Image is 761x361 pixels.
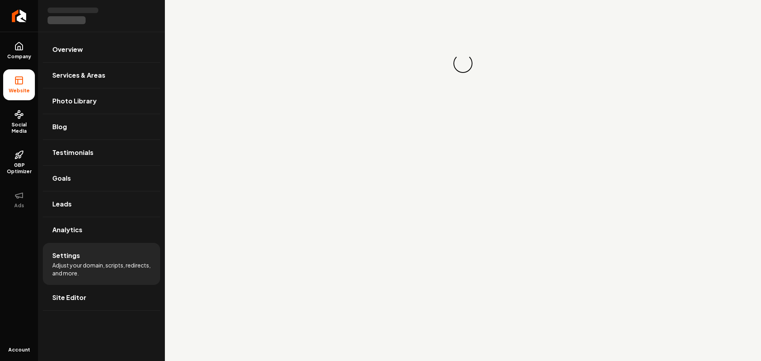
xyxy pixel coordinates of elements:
div: Loading [450,51,475,76]
span: Analytics [52,225,82,235]
span: Testimonials [52,148,94,157]
a: Photo Library [43,88,160,114]
a: Overview [43,37,160,62]
a: Leads [43,191,160,217]
a: Goals [43,166,160,191]
span: Services & Areas [52,71,105,80]
a: Services & Areas [43,63,160,88]
span: Social Media [3,122,35,134]
span: Adjust your domain, scripts, redirects, and more. [52,261,151,277]
a: GBP Optimizer [3,144,35,181]
span: Site Editor [52,293,86,302]
span: Leads [52,199,72,209]
span: Ads [11,202,27,209]
img: Rebolt Logo [12,10,27,22]
a: Company [3,35,35,66]
span: Website [6,88,33,94]
a: Site Editor [43,285,160,310]
a: Social Media [3,103,35,141]
span: Settings [52,251,80,260]
span: Company [4,53,34,60]
span: GBP Optimizer [3,162,35,175]
a: Analytics [43,217,160,243]
span: Overview [52,45,83,54]
span: Blog [52,122,67,132]
span: Goals [52,174,71,183]
span: Photo Library [52,96,97,106]
button: Ads [3,184,35,215]
a: Blog [43,114,160,139]
span: Account [8,347,30,353]
a: Testimonials [43,140,160,165]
